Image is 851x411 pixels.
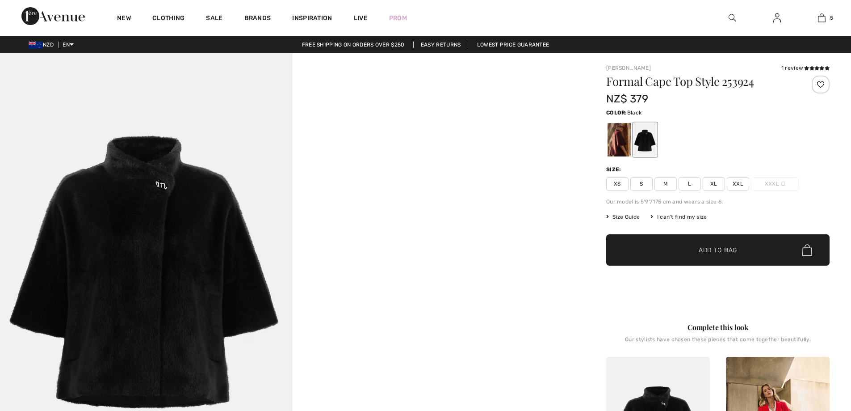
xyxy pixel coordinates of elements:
[630,177,653,191] span: S
[606,110,627,116] span: Color:
[627,110,642,116] span: Black
[117,14,131,24] a: New
[413,42,469,48] a: Easy Returns
[773,13,781,23] img: My Info
[63,42,74,48] span: EN
[470,42,557,48] a: Lowest Price Guarantee
[654,177,677,191] span: M
[292,14,332,24] span: Inspiration
[729,13,736,23] img: search the website
[606,234,830,266] button: Add to Bag
[633,123,657,157] div: Black
[606,336,830,350] div: Our stylists have chosen these pieces that come together beautifully.
[818,13,826,23] img: My Bag
[802,244,812,256] img: Bag.svg
[606,165,623,174] div: Size:
[727,177,749,191] span: XXL
[21,7,85,25] img: 1ère Avenue
[606,65,651,71] a: [PERSON_NAME]
[650,213,707,221] div: I can't find my size
[781,182,785,186] img: ring-m.svg
[703,177,725,191] span: XL
[244,14,271,24] a: Brands
[766,13,788,24] a: Sign In
[606,213,640,221] span: Size Guide
[152,14,184,24] a: Clothing
[830,14,833,22] span: 5
[606,76,792,87] h1: Formal Cape Top Style 253924
[800,13,843,23] a: 5
[608,123,631,157] div: Merlot
[679,177,701,191] span: L
[606,177,629,191] span: XS
[295,42,412,48] a: Free shipping on orders over $250
[606,198,830,206] div: Our model is 5'9"/175 cm and wears a size 6.
[29,42,43,49] img: New Zealand Dollar
[781,64,830,72] div: 1 review
[354,13,368,23] a: Live
[29,42,57,48] span: NZD
[606,322,830,333] div: Complete this look
[699,246,737,255] span: Add to Bag
[389,13,407,23] a: Prom
[206,14,222,24] a: Sale
[751,177,799,191] span: XXXL
[606,93,648,105] span: NZ$ 379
